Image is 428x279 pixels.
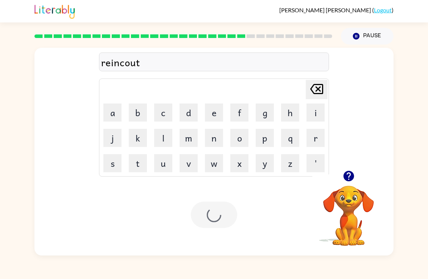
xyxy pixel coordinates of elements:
[205,154,223,172] button: w
[281,154,299,172] button: z
[129,129,147,147] button: k
[230,129,248,147] button: o
[230,154,248,172] button: x
[34,3,75,19] img: Literably
[101,55,327,70] div: reincout
[129,103,147,122] button: b
[230,103,248,122] button: f
[374,7,392,13] a: Logout
[180,103,198,122] button: d
[180,129,198,147] button: m
[279,7,372,13] span: [PERSON_NAME] [PERSON_NAME]
[306,154,325,172] button: '
[306,103,325,122] button: i
[154,154,172,172] button: u
[256,154,274,172] button: y
[154,129,172,147] button: l
[341,28,394,45] button: Pause
[103,103,122,122] button: a
[281,129,299,147] button: q
[103,129,122,147] button: j
[306,129,325,147] button: r
[256,103,274,122] button: g
[154,103,172,122] button: c
[312,174,385,247] video: Your browser must support playing .mp4 files to use Literably. Please try using another browser.
[281,103,299,122] button: h
[129,154,147,172] button: t
[279,7,394,13] div: ( )
[205,129,223,147] button: n
[180,154,198,172] button: v
[256,129,274,147] button: p
[103,154,122,172] button: s
[205,103,223,122] button: e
